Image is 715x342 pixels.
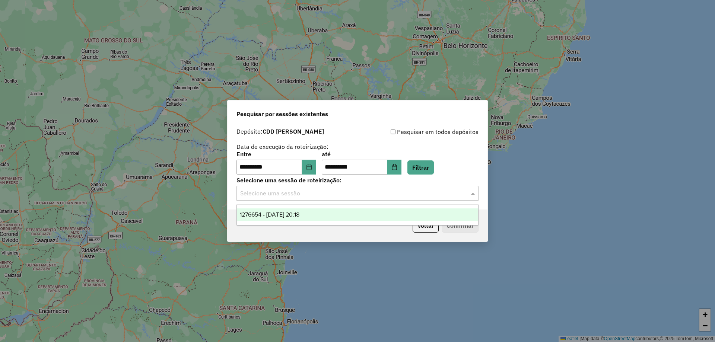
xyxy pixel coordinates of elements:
label: Data de execução da roteirização: [236,142,328,151]
ng-dropdown-panel: Options list [236,204,479,226]
label: Depósito: [236,127,324,136]
button: Filtrar [407,160,434,175]
div: Pesquisar em todos depósitos [357,127,479,136]
strong: CDD [PERSON_NAME] [263,128,324,135]
span: Pesquisar por sessões existentes [236,109,328,118]
button: Voltar [413,218,439,233]
label: até [322,150,401,159]
label: Entre [236,150,316,159]
button: Choose Date [302,160,316,175]
span: 1276654 - [DATE] 20:18 [240,211,299,218]
button: Choose Date [387,160,401,175]
label: Selecione uma sessão de roteirização: [236,176,479,185]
